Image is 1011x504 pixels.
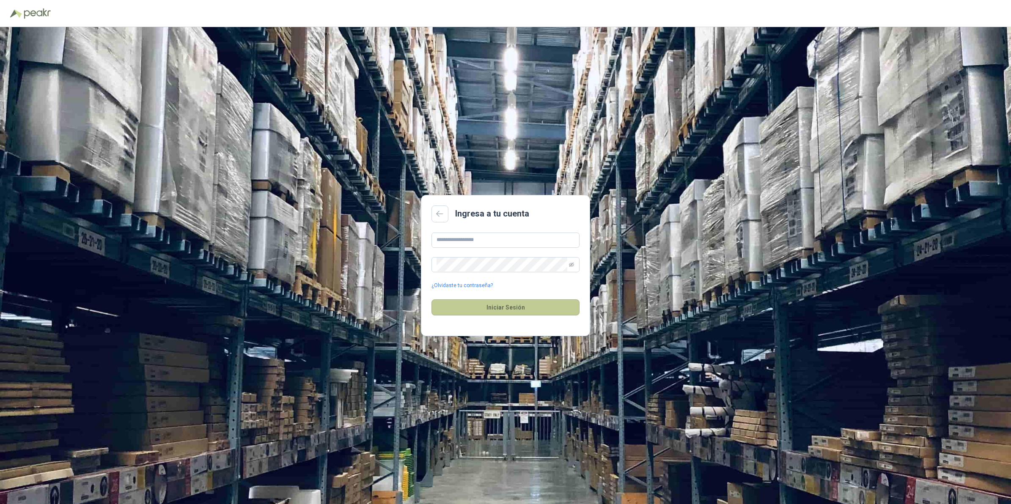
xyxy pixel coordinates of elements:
[455,207,529,220] h2: Ingresa a tu cuenta
[24,8,51,19] img: Peakr
[10,9,22,18] img: Logo
[431,282,493,290] a: ¿Olvidaste tu contraseña?
[569,262,574,267] span: eye-invisible
[431,299,580,315] button: Iniciar Sesión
